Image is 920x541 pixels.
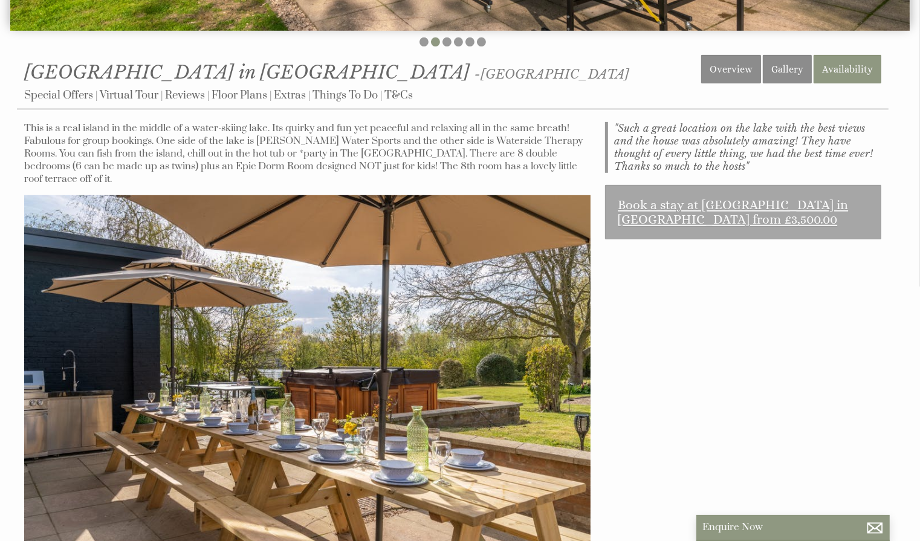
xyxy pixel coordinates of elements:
a: T&Cs [384,88,413,102]
a: Floor Plans [212,88,267,102]
a: Overview [701,55,761,83]
a: Extras [274,88,306,102]
a: Special Offers [24,88,93,102]
a: Book a stay at [GEOGRAPHIC_DATA] in [GEOGRAPHIC_DATA] from £3,500.00 [605,185,881,239]
a: Gallery [763,55,812,83]
a: [GEOGRAPHIC_DATA] in [GEOGRAPHIC_DATA] [24,61,475,83]
a: Things To Do [313,88,378,102]
span: [GEOGRAPHIC_DATA] in [GEOGRAPHIC_DATA] [24,61,470,83]
a: Reviews [165,88,205,102]
p: This is a real island in the middle of a water-skiing lake. Its quirky and fun yet peaceful and r... [24,122,591,186]
p: Enquire Now [702,521,884,534]
span: - [475,66,629,82]
a: [GEOGRAPHIC_DATA] [481,66,629,82]
a: Virtual Tour [100,88,158,102]
a: Availability [814,55,881,83]
blockquote: "Such a great location on the lake with the best views and the house was absolutely amazing! They... [605,122,881,173]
